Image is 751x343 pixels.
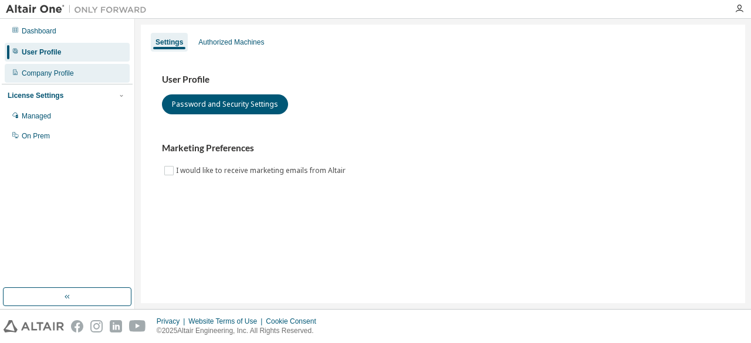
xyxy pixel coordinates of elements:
div: License Settings [8,91,63,100]
div: Cookie Consent [266,317,323,326]
div: On Prem [22,131,50,141]
button: Password and Security Settings [162,94,288,114]
div: Authorized Machines [198,38,264,47]
div: Dashboard [22,26,56,36]
img: Altair One [6,4,153,15]
div: User Profile [22,47,61,57]
img: instagram.svg [90,320,103,332]
label: I would like to receive marketing emails from Altair [176,164,348,178]
div: Company Profile [22,69,74,78]
h3: User Profile [162,74,724,86]
p: © 2025 Altair Engineering, Inc. All Rights Reserved. [157,326,323,336]
img: altair_logo.svg [4,320,64,332]
div: Website Terms of Use [188,317,266,326]
div: Privacy [157,317,188,326]
h3: Marketing Preferences [162,142,724,154]
img: facebook.svg [71,320,83,332]
div: Settings [155,38,183,47]
img: youtube.svg [129,320,146,332]
img: linkedin.svg [110,320,122,332]
div: Managed [22,111,51,121]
